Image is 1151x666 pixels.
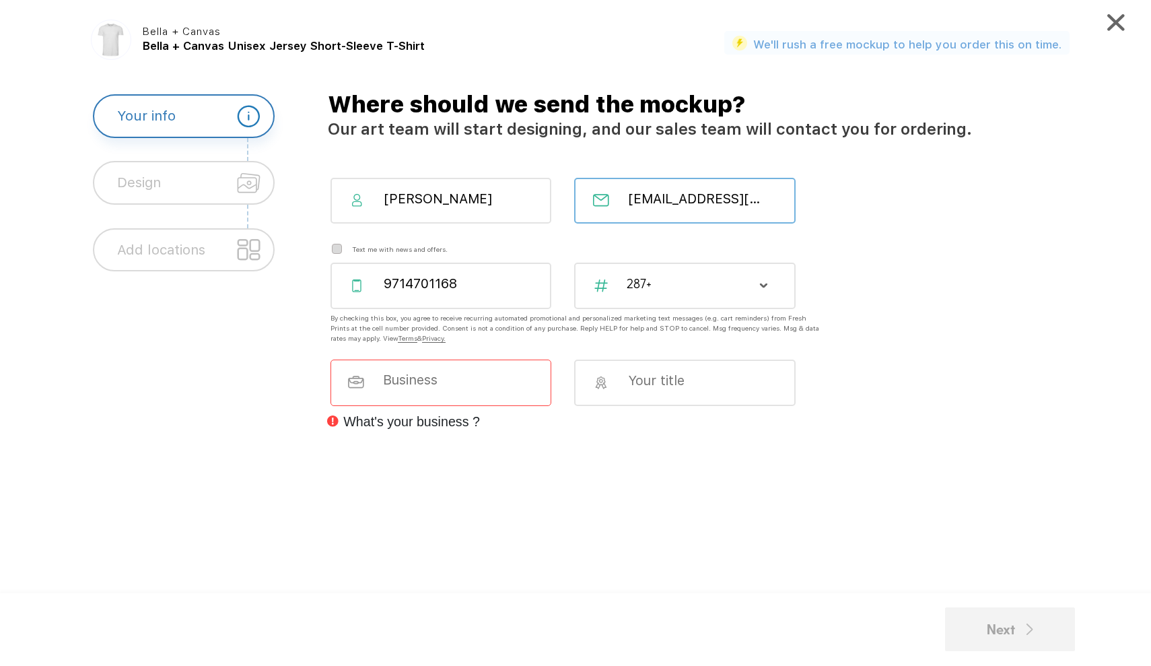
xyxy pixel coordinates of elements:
div: By checking this box, you agree to receive recurring automated promotional and personalized marke... [330,313,825,343]
img: back.svg [1026,624,1033,635]
img: flash_active_toggle.svg [732,36,747,51]
img: cancel.svg [1107,14,1125,32]
img: your_number.svg [593,279,609,292]
img: your_name.svg [349,194,365,207]
div: Bella + Canvas [143,26,281,38]
div: Add locations [117,230,205,271]
img: your_business.svg [348,376,364,389]
img: information_selected.svg [237,105,260,128]
div: Design [117,162,161,203]
div: Your info [117,96,176,137]
img: your_phone.svg [349,279,365,292]
div: Next [987,619,1033,640]
p: What's your business ? [314,412,559,432]
input: Email [627,191,763,207]
span: Bella + Canvas Unisex Jersey Short-Sleeve T-Shirt [143,39,425,53]
img: your_dropdown.svg [760,284,768,288]
label: 287+ [627,275,755,291]
input: Full Name [382,191,519,207]
input: Business [382,372,518,388]
input: Your title [627,372,763,389]
input: Phone [382,275,519,292]
span: Privacy. [422,334,446,343]
label: Where should we send the mockup? [328,94,746,114]
span: Terms [398,334,417,343]
label: We'll rush a free mockup to help you order this on time. [753,38,1061,51]
img: error.svg [327,415,339,427]
img: your_email.svg [593,194,609,207]
label: Our art team will start designing, and our sales team will contact you for ordering. [328,119,972,139]
label: Text me with news and offers. [352,242,448,253]
img: your_title.svg [593,376,609,389]
img: design_unselected.svg [237,172,260,195]
img: location_unselected.svg [237,238,260,261]
img: 76ced7b9-483b-4bf8-9f86-f836473b9412 [93,22,129,57]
